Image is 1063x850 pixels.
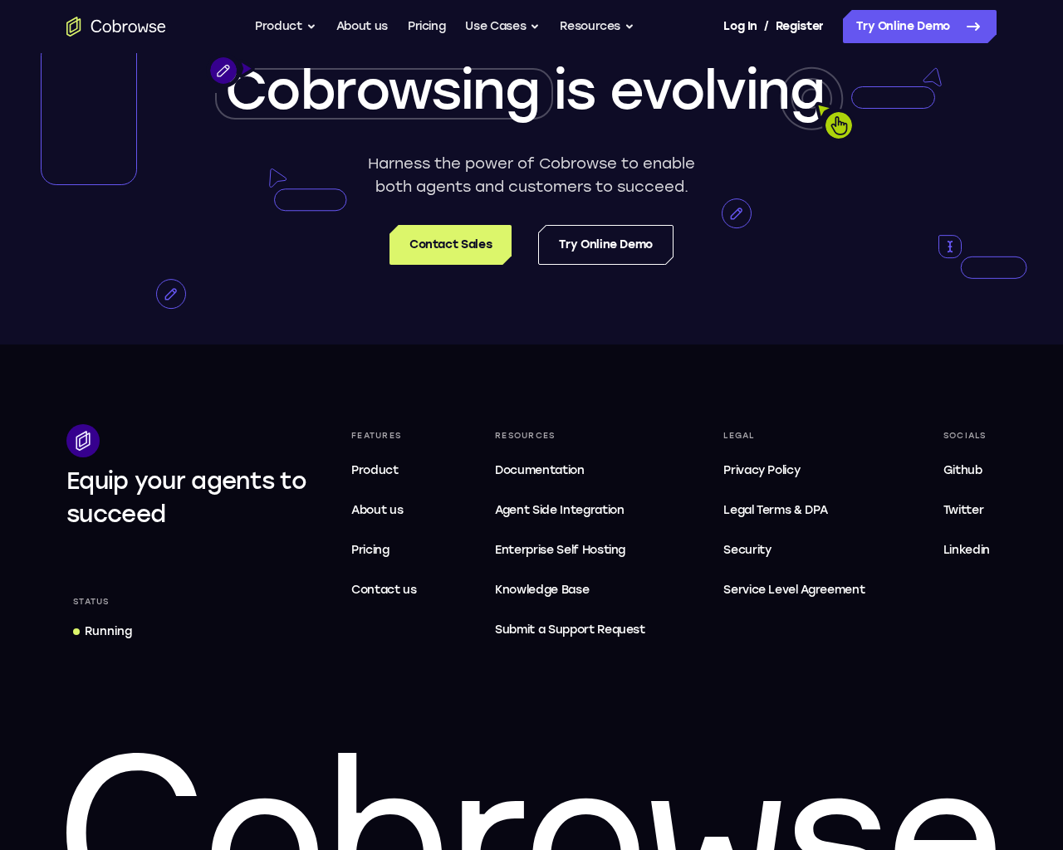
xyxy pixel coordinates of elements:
[345,424,424,447] div: Features
[345,454,424,487] a: Product
[495,583,589,597] span: Knowledge Base
[717,424,871,447] div: Legal
[937,534,997,567] a: Linkedin
[937,424,997,447] div: Socials
[723,543,771,557] span: Security
[723,10,757,43] a: Log In
[225,58,539,122] span: Cobrowsing
[408,10,446,43] a: Pricing
[351,583,417,597] span: Contact us
[351,503,403,517] span: About us
[717,574,871,607] a: Service Level Agreement
[764,17,769,37] span: /
[560,10,634,43] button: Resources
[937,494,997,527] a: Twitter
[488,534,652,567] a: Enterprise Self Hosting
[362,152,702,198] p: Harness the power of Cobrowse to enable both agents and customers to succeed.
[495,501,645,520] span: Agent Side Integration
[255,10,316,43] button: Product
[345,534,424,567] a: Pricing
[843,10,997,43] a: Try Online Demo
[345,574,424,607] a: Contact us
[66,467,306,528] span: Equip your agents to succeed
[488,454,652,487] a: Documentation
[495,540,645,560] span: Enterprise Self Hosting
[495,463,584,477] span: Documentation
[488,494,652,527] a: Agent Side Integration
[723,580,865,600] span: Service Level Agreement
[943,503,984,517] span: Twitter
[717,494,871,527] a: Legal Terms & DPA
[336,10,388,43] a: About us
[351,543,389,557] span: Pricing
[488,424,652,447] div: Resources
[538,225,674,265] a: Try Online Demo
[345,494,424,527] a: About us
[717,454,871,487] a: Privacy Policy
[610,58,824,122] span: evolving
[66,590,116,613] div: Status
[465,10,540,43] button: Use Cases
[488,574,652,607] a: Knowledge Base
[717,534,871,567] a: Security
[351,463,399,477] span: Product
[723,463,800,477] span: Privacy Policy
[495,620,645,640] span: Submit a Support Request
[776,10,824,43] a: Register
[723,503,827,517] span: Legal Terms & DPA
[85,623,132,640] div: Running
[389,225,512,265] a: Contact Sales
[66,17,166,37] a: Go to the home page
[943,463,982,477] span: Github
[488,613,652,647] a: Submit a Support Request
[66,617,139,647] a: Running
[937,454,997,487] a: Github
[943,543,990,557] span: Linkedin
